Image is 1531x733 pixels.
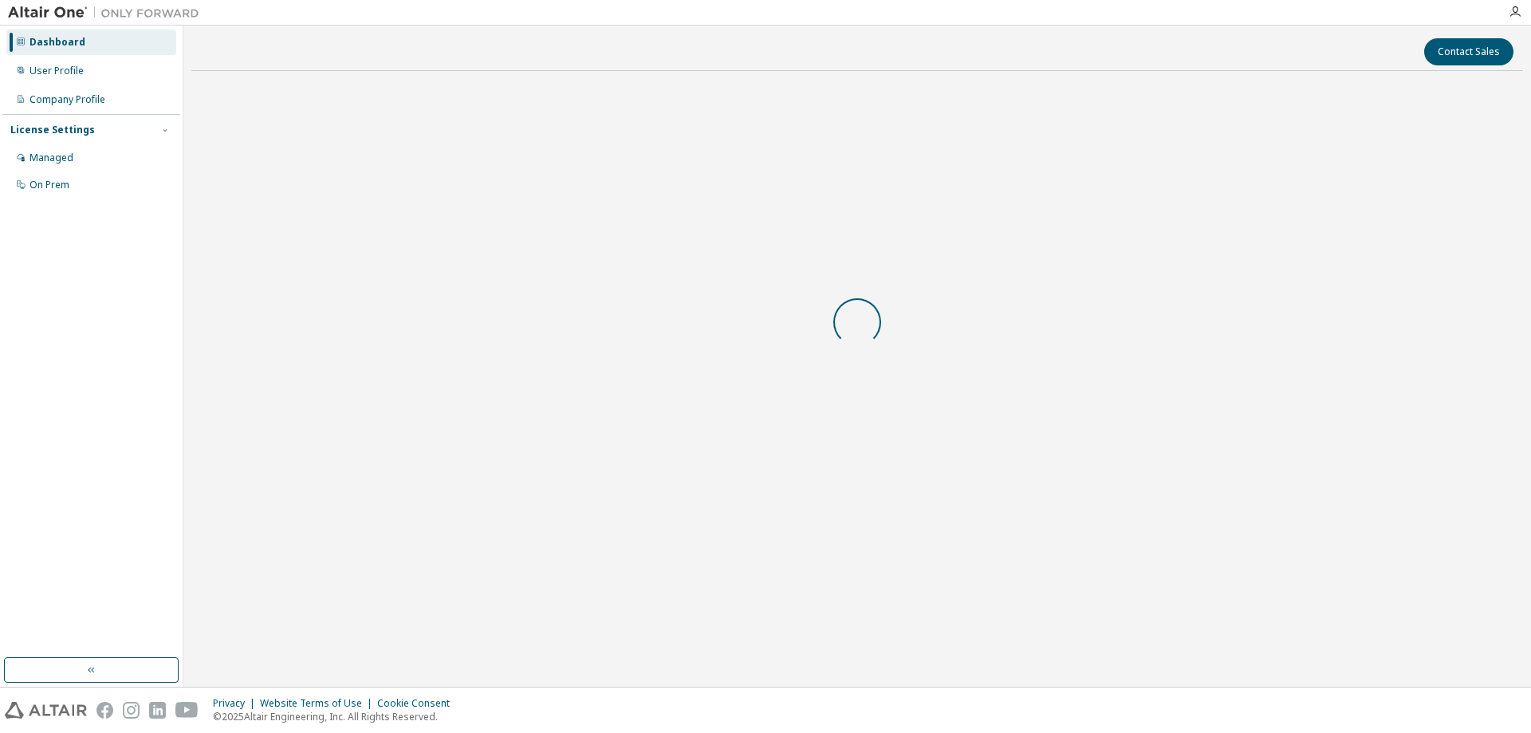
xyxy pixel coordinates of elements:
p: © 2025 Altair Engineering, Inc. All Rights Reserved. [213,710,459,723]
img: Altair One [8,5,207,21]
button: Contact Sales [1424,38,1513,65]
img: instagram.svg [123,702,140,719]
div: Managed [30,152,73,164]
img: linkedin.svg [149,702,166,719]
div: User Profile [30,65,84,77]
div: On Prem [30,179,69,191]
div: Company Profile [30,93,105,106]
img: youtube.svg [175,702,199,719]
div: Privacy [213,697,260,710]
div: License Settings [10,124,95,136]
img: altair_logo.svg [5,702,87,719]
div: Dashboard [30,36,85,49]
img: facebook.svg [96,702,113,719]
div: Cookie Consent [377,697,459,710]
div: Website Terms of Use [260,697,377,710]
